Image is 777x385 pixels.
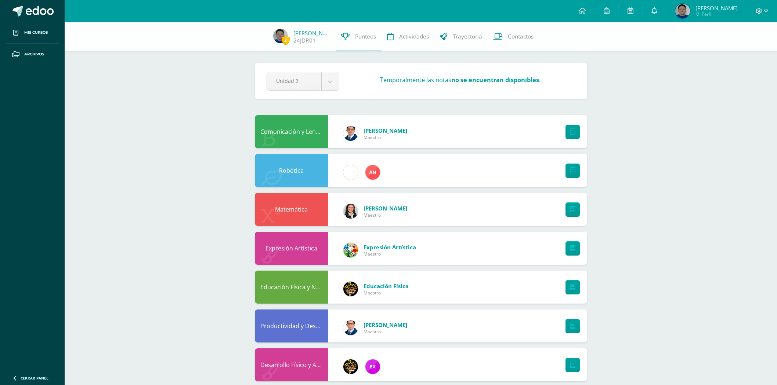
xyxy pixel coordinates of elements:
[24,30,48,36] span: Mis cursos
[508,33,534,40] span: Contactos
[336,22,382,51] a: Punteos
[364,134,407,140] span: Maestro
[255,309,328,342] div: Productividad y Desarrollo
[6,22,59,44] a: Mis cursos
[343,165,358,180] img: cae4b36d6049cd6b8500bd0f72497672.png
[343,320,358,335] img: 059ccfba660c78d33e1d6e9d5a6a4bb6.png
[380,76,541,84] h3: Temporalmente las notas .
[382,22,434,51] a: Actividades
[364,251,416,257] span: Maestro
[276,72,312,89] span: Unidad 3
[255,154,328,187] div: Robótica
[364,127,407,134] span: [PERSON_NAME]
[364,329,407,335] span: Maestro
[255,232,328,265] div: Expresión Artística
[24,51,44,57] span: Archivos
[255,271,328,304] div: Educación Física y Natación
[343,282,358,296] img: eda3c0d1caa5ac1a520cf0290d7c6ae4.png
[365,165,380,180] img: 35a1f8cfe552b0525d1a6bbd90ff6c8c.png
[343,359,358,374] img: 21dcd0747afb1b787494880446b9b401.png
[273,29,288,43] img: 57a48d8702f892de463ac40911e205c9.png
[255,348,328,381] div: Desarrollo Físico y Artístico
[399,33,429,40] span: Actividades
[282,36,290,45] span: 2
[364,290,409,296] span: Maestro
[364,321,407,329] span: [PERSON_NAME]
[364,282,409,290] span: Educación Física
[451,76,539,84] strong: no se encuentran disponibles
[343,204,358,219] img: b15e54589cdbd448c33dd63f135c9987.png
[488,22,539,51] a: Contactos
[695,4,738,12] span: [PERSON_NAME]
[675,4,690,18] img: 57a48d8702f892de463ac40911e205c9.png
[255,193,328,226] div: Matemática
[355,33,376,40] span: Punteos
[364,243,416,251] span: Expresión Artística
[293,37,316,44] a: 24JDR01
[343,126,358,141] img: 059ccfba660c78d33e1d6e9d5a6a4bb6.png
[267,72,339,90] a: Unidad 3
[365,359,380,374] img: ce84f7dabd80ed5f5aa83b4480291ac6.png
[695,11,738,17] span: Mi Perfil
[364,205,407,212] span: [PERSON_NAME]
[364,212,407,218] span: Maestro
[255,115,328,148] div: Comunicación y Lenguaje L.1
[6,44,59,65] a: Archivos
[453,33,482,40] span: Trayectoria
[343,243,358,257] img: 159e24a6ecedfdf8f489544946a573f0.png
[293,29,330,37] a: [PERSON_NAME]
[434,22,488,51] a: Trayectoria
[21,375,48,381] span: Cerrar panel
